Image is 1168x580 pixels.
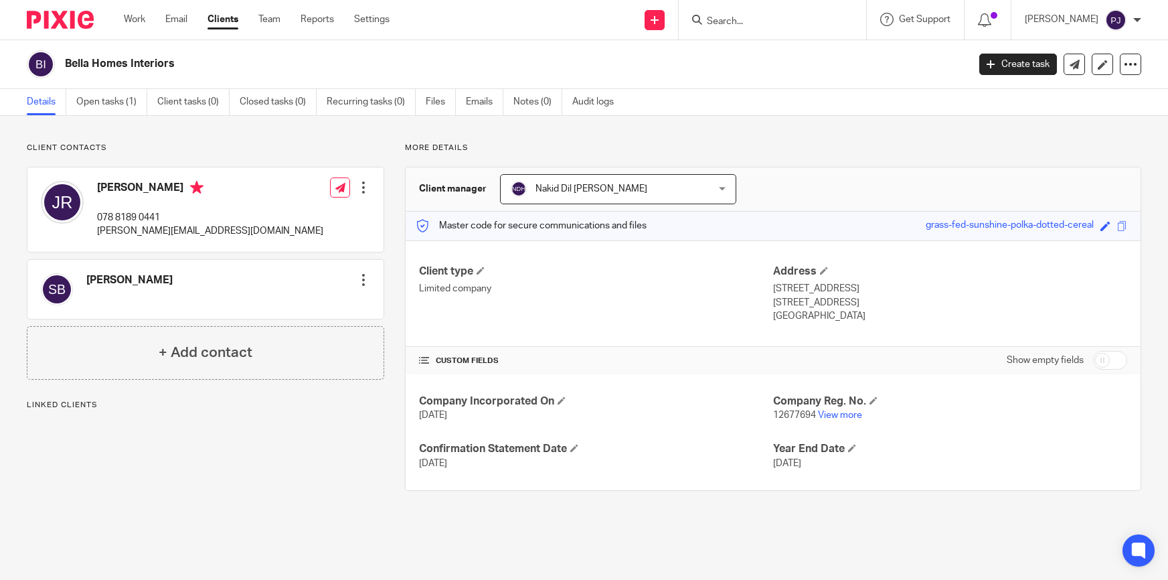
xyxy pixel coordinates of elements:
[513,89,562,115] a: Notes (0)
[419,394,773,409] h4: Company Incorporated On
[572,89,624,115] a: Audit logs
[354,13,390,26] a: Settings
[65,57,780,71] h2: Bella Homes Interiors
[76,89,147,115] a: Open tasks (1)
[1007,354,1084,367] label: Show empty fields
[124,13,145,26] a: Work
[301,13,334,26] a: Reports
[159,342,252,363] h4: + Add contact
[419,459,447,468] span: [DATE]
[258,13,280,26] a: Team
[773,265,1127,279] h4: Address
[419,282,773,295] p: Limited company
[511,181,527,197] img: svg%3E
[773,309,1127,323] p: [GEOGRAPHIC_DATA]
[405,143,1141,153] p: More details
[41,273,73,305] img: svg%3E
[419,356,773,366] h4: CUSTOM FIELDS
[818,411,862,420] a: View more
[27,50,55,78] img: svg%3E
[27,400,384,411] p: Linked clients
[466,89,503,115] a: Emails
[240,89,317,115] a: Closed tasks (0)
[97,224,323,238] p: [PERSON_NAME][EMAIL_ADDRESS][DOMAIN_NAME]
[165,13,187,26] a: Email
[773,296,1127,309] p: [STREET_ADDRESS]
[97,181,323,198] h4: [PERSON_NAME]
[419,411,447,420] span: [DATE]
[773,459,801,468] span: [DATE]
[86,273,173,287] h4: [PERSON_NAME]
[773,282,1127,295] p: [STREET_ADDRESS]
[27,89,66,115] a: Details
[926,218,1094,234] div: grass-fed-sunshine-polka-dotted-cereal
[41,181,84,224] img: svg%3E
[27,11,94,29] img: Pixie
[327,89,416,115] a: Recurring tasks (0)
[773,394,1127,409] h4: Company Reg. No.
[97,211,323,224] p: 078 8189 0441
[190,181,203,194] i: Primary
[773,442,1127,456] h4: Year End Date
[535,184,647,194] span: Nakid Dil [PERSON_NAME]
[419,182,487,196] h3: Client manager
[426,89,456,115] a: Files
[979,54,1057,75] a: Create task
[157,89,230,115] a: Client tasks (0)
[419,265,773,279] h4: Client type
[419,442,773,456] h4: Confirmation Statement Date
[27,143,384,153] p: Client contacts
[773,411,816,420] span: 12677694
[1041,35,1104,49] p: Client updated.
[207,13,238,26] a: Clients
[416,219,647,232] p: Master code for secure communications and files
[1105,9,1127,31] img: svg%3E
